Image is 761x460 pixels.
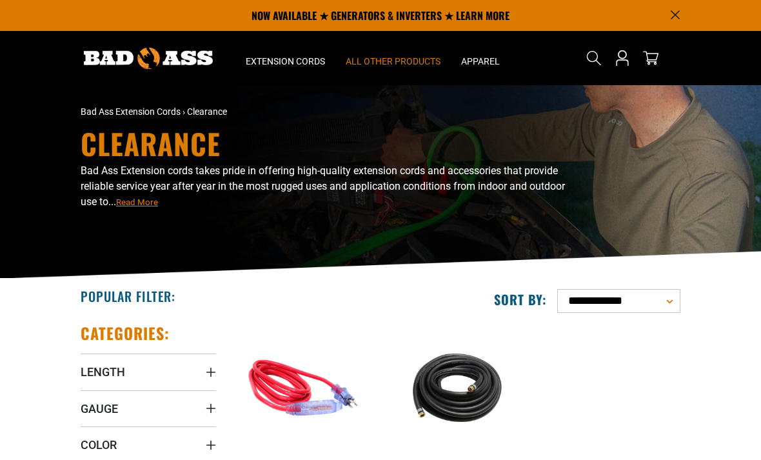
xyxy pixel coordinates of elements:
[335,31,451,85] summary: All Other Products
[81,354,216,390] summary: Length
[235,31,335,85] summary: Extension Cords
[81,288,175,305] h2: Popular Filter:
[451,31,510,85] summary: Apparel
[116,197,158,207] span: Read More
[584,48,604,68] summary: Search
[81,323,170,343] h2: Categories:
[81,130,577,158] h1: Clearance
[81,165,565,208] span: Bad Ass Extension cords takes pride in offering high-quality extension cords and accessories that...
[246,55,325,67] span: Extension Cords
[183,106,185,117] span: ›
[81,401,118,416] span: Gauge
[81,365,125,379] span: Length
[233,325,373,450] img: red
[84,48,213,69] img: Bad Ass Extension Cords
[81,390,216,426] summary: Gauge
[81,105,474,119] nav: breadcrumbs
[461,55,500,67] span: Apparel
[388,325,528,450] img: black
[494,291,547,308] label: Sort by:
[81,106,181,117] a: Bad Ass Extension Cords
[187,106,227,117] span: Clearance
[81,437,117,452] span: Color
[346,55,440,67] span: All Other Products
